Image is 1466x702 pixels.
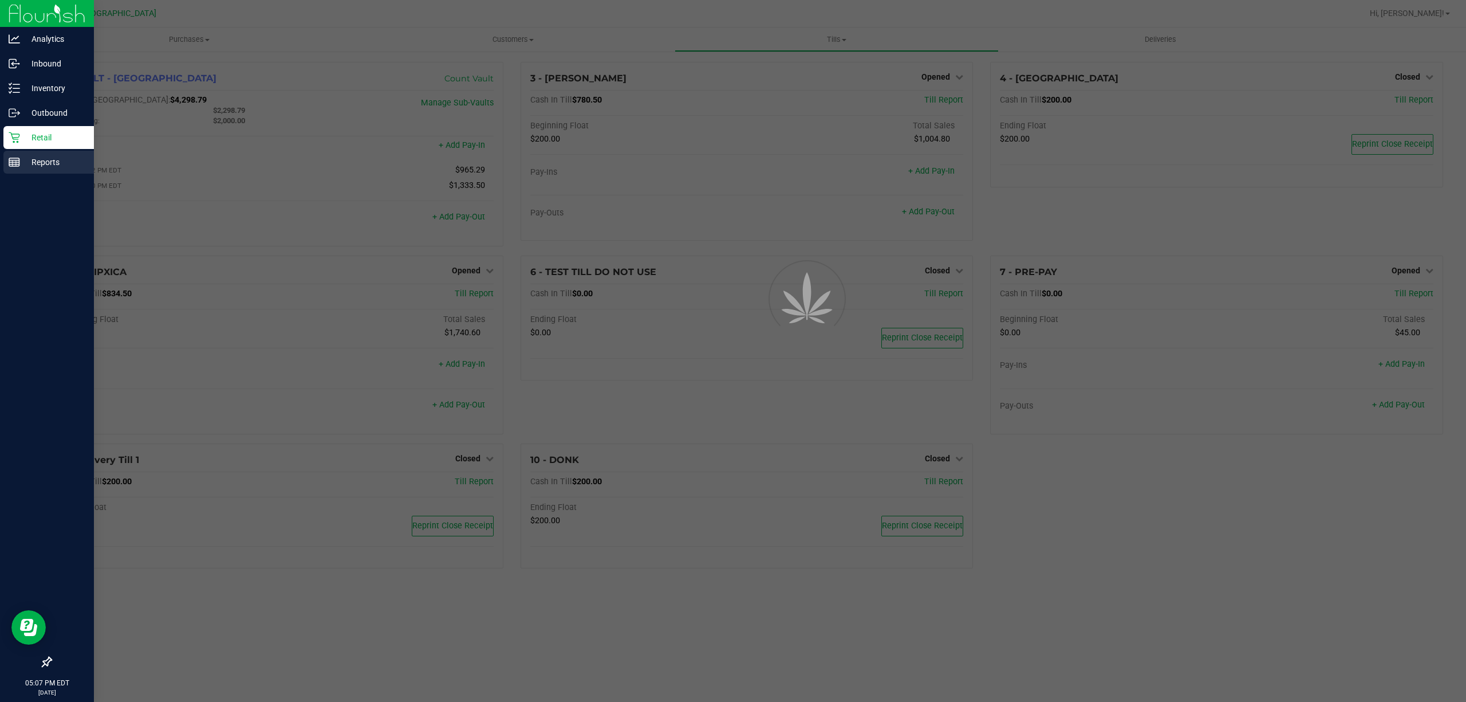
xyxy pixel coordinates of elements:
[11,610,46,645] iframe: Resource center
[9,33,20,45] inline-svg: Analytics
[5,678,89,688] p: 05:07 PM EDT
[20,81,89,95] p: Inventory
[9,58,20,69] inline-svg: Inbound
[20,32,89,46] p: Analytics
[9,156,20,168] inline-svg: Reports
[9,132,20,143] inline-svg: Retail
[9,83,20,94] inline-svg: Inventory
[20,57,89,70] p: Inbound
[20,131,89,144] p: Retail
[20,106,89,120] p: Outbound
[5,688,89,697] p: [DATE]
[9,107,20,119] inline-svg: Outbound
[20,155,89,169] p: Reports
